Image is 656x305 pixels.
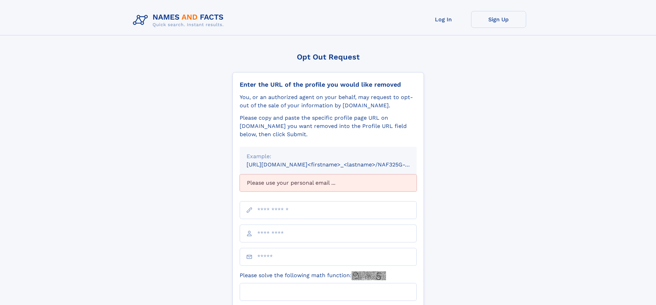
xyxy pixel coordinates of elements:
small: [URL][DOMAIN_NAME]<firstname>_<lastname>/NAF325G-xxxxxxxx [247,161,430,168]
div: You, or an authorized agent on your behalf, may request to opt-out of the sale of your informatio... [240,93,417,110]
label: Please solve the following math function: [240,271,386,280]
div: Opt Out Request [232,53,424,61]
a: Sign Up [471,11,526,28]
div: Please use your personal email ... [240,174,417,192]
div: Please copy and paste the specific profile page URL on [DOMAIN_NAME] you want removed into the Pr... [240,114,417,139]
a: Log In [416,11,471,28]
div: Example: [247,152,410,161]
img: Logo Names and Facts [130,11,229,30]
div: Enter the URL of the profile you would like removed [240,81,417,88]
